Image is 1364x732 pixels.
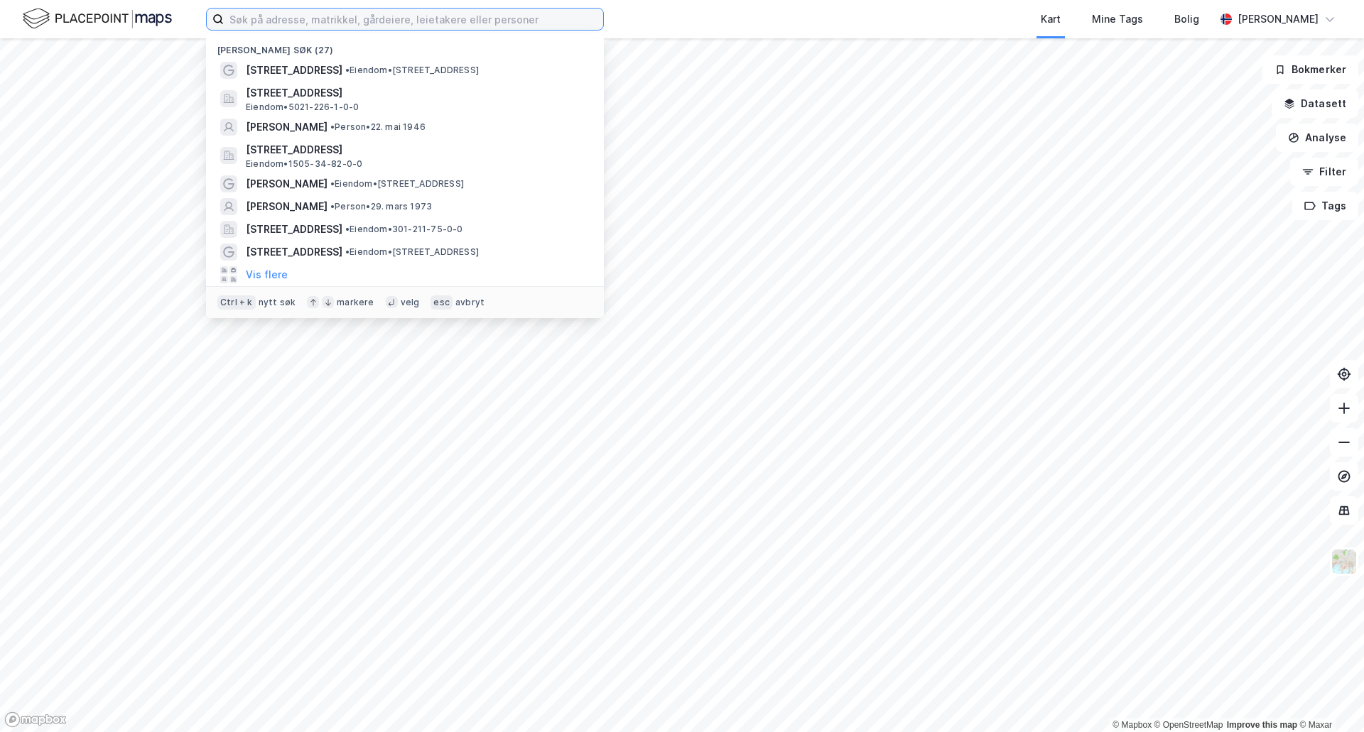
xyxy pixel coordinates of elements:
span: [PERSON_NAME] [246,198,328,215]
span: Eiendom • 5021-226-1-0-0 [246,102,359,113]
span: [STREET_ADDRESS] [246,62,342,79]
a: OpenStreetMap [1154,720,1223,730]
div: Kart [1041,11,1061,28]
span: Person • 29. mars 1973 [330,201,432,212]
span: [STREET_ADDRESS] [246,84,587,102]
span: [PERSON_NAME] [246,175,328,192]
span: Eiendom • [STREET_ADDRESS] [345,65,479,76]
button: Bokmerker [1262,55,1358,84]
span: • [345,246,350,257]
span: • [330,178,335,189]
input: Søk på adresse, matrikkel, gårdeiere, leietakere eller personer [224,9,603,30]
div: [PERSON_NAME] [1238,11,1319,28]
span: Eiendom • 1505-34-82-0-0 [246,158,362,170]
button: Analyse [1276,124,1358,152]
span: [STREET_ADDRESS] [246,141,587,158]
img: Z [1331,548,1358,575]
div: markere [337,297,374,308]
span: • [345,224,350,234]
div: esc [431,295,453,310]
a: Mapbox [1113,720,1152,730]
span: Eiendom • 301-211-75-0-0 [345,224,463,235]
button: Datasett [1272,89,1358,118]
button: Filter [1290,158,1358,186]
span: Person • 22. mai 1946 [330,121,426,133]
a: Mapbox homepage [4,711,67,728]
div: Bolig [1174,11,1199,28]
div: avbryt [455,297,485,308]
span: [PERSON_NAME] [246,119,328,136]
span: [STREET_ADDRESS] [246,221,342,238]
span: • [330,121,335,132]
a: Improve this map [1227,720,1297,730]
button: Tags [1292,192,1358,220]
iframe: Chat Widget [1293,664,1364,732]
div: Mine Tags [1092,11,1143,28]
div: Ctrl + k [217,295,256,310]
span: • [330,201,335,212]
span: Eiendom • [STREET_ADDRESS] [345,246,479,258]
span: Eiendom • [STREET_ADDRESS] [330,178,464,190]
div: velg [401,297,420,308]
img: logo.f888ab2527a4732fd821a326f86c7f29.svg [23,6,172,31]
span: [STREET_ADDRESS] [246,244,342,261]
button: Vis flere [246,266,288,283]
div: [PERSON_NAME] søk (27) [206,33,604,59]
span: • [345,65,350,75]
div: nytt søk [259,297,296,308]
